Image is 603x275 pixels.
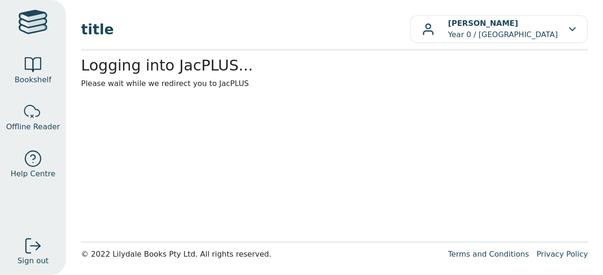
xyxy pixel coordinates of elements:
[15,74,51,86] span: Bookshelf
[17,255,49,267] span: Sign out
[81,78,588,89] p: Please wait while we redirect you to JacPLUS
[81,56,588,74] h2: Logging into JacPLUS...
[448,250,529,259] a: Terms and Conditions
[81,249,440,260] div: © 2022 Lilydale Books Pty Ltd. All rights reserved.
[81,19,410,40] span: title
[448,19,518,28] b: [PERSON_NAME]
[6,121,60,133] span: Offline Reader
[537,250,588,259] a: Privacy Policy
[410,15,588,43] button: [PERSON_NAME]Year 0 / [GEOGRAPHIC_DATA]
[10,168,55,180] span: Help Centre
[448,18,558,40] p: Year 0 / [GEOGRAPHIC_DATA]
